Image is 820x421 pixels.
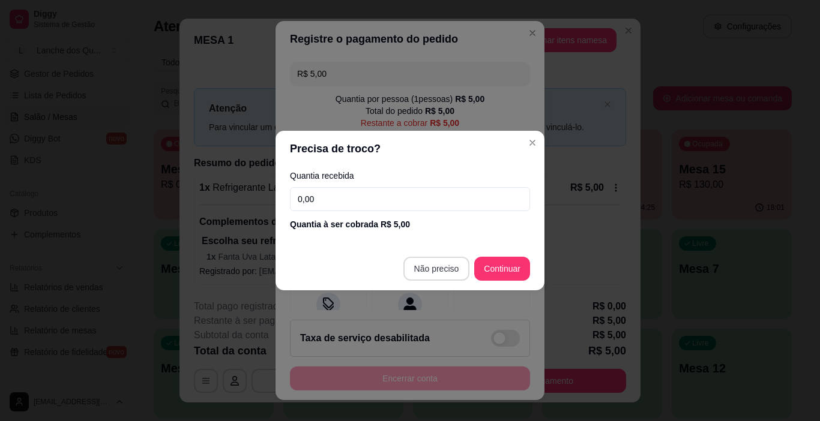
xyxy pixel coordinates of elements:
[290,218,530,230] div: Quantia à ser cobrada R$ 5,00
[523,133,542,152] button: Close
[474,257,530,281] button: Continuar
[290,172,530,180] label: Quantia recebida
[403,257,470,281] button: Não preciso
[276,131,544,167] header: Precisa de troco?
